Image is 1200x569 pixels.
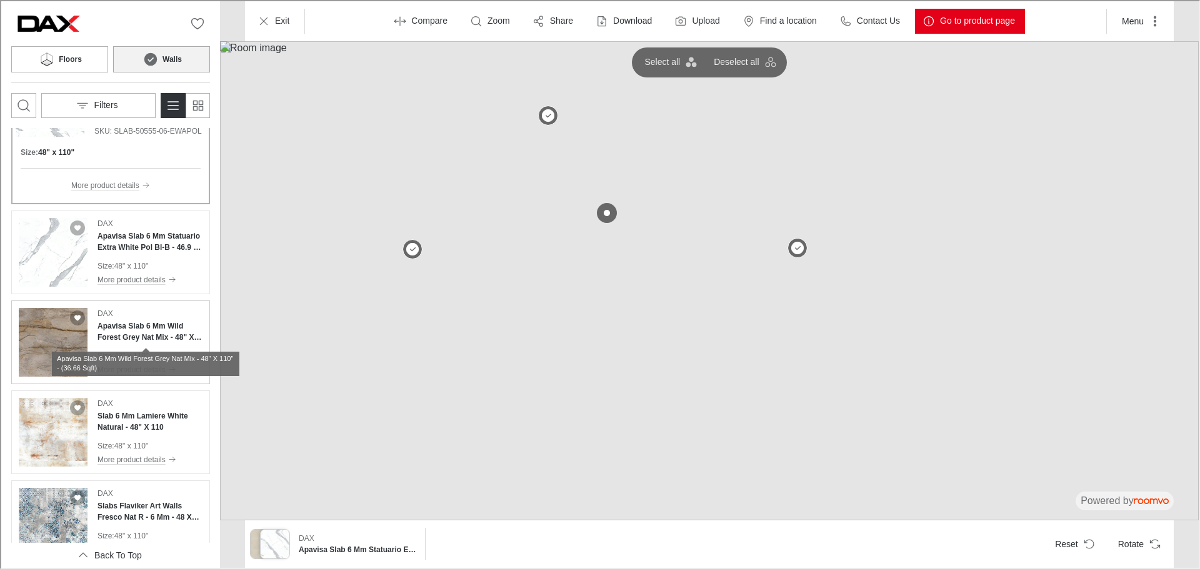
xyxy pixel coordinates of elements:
p: Compare [410,14,446,26]
p: 48" x 110" [113,259,147,270]
p: DAX [297,532,313,543]
button: No favorites [184,10,209,35]
p: Contact Us [856,14,899,26]
div: See Apavisa Slab 6 Mm Wild Forest Grey Nat Mix - 48" X 110" - (36.66 Sqft) in the room [10,299,209,383]
p: Zoom [486,14,509,26]
button: Deselect all [705,51,780,71]
button: Add Apavisa Slab 6 Mm Statuario Extra White Pol Bl-B - 46.9 X 102.3 - (33.38 Sqft) to favorites [69,219,84,234]
h4: Apavisa Slab 6 Mm Statuario Extra White Pol Bl-B - 46.9 X 102.3 - (33.38 Sqft) [96,229,201,252]
h6: Apavisa Slab 6 Mm Statuario Extra White Pol Bl-A - 46.9 X 102.3 - (33.38 Sqft) [297,543,415,554]
button: Go to product page [914,7,1024,32]
button: Rotate Surface [1107,530,1167,555]
p: More product details [70,179,138,190]
p: More product details [96,273,164,284]
a: Go to DAX's website. [10,10,85,35]
button: Add Slabs Flaviker Art Walls Fresco Nat R - 6 Mm - 48 X 110 - (36.16 Sqft Per Slab) to favorites [69,489,84,504]
div: The visualizer is powered by Roomvo. [1079,493,1167,507]
div: See Slabs Flaviker Art Walls Fresco Nat R - 6 Mm - 48 X 110 - (36.16 Sqft Per Slab) in the room [10,479,209,563]
div: See Apavisa Slab 6 Mm Statuario Extra White Pol Bl-B - 46.9 X 102.3 - (33.38 Sqft) in the room [10,209,209,293]
p: 48" x 110" [113,439,147,450]
img: Apavisa Slab 6 Mm Statuario Extra White Pol Bl-A - 46.9 X 102.3 - (33.38 Sqft) [259,528,288,557]
p: Download [612,14,651,26]
button: More actions [1111,7,1167,32]
button: More product details [70,177,149,191]
p: Go to product page [939,14,1014,26]
button: Scroll back to the beginning [10,542,209,567]
p: DAX [96,397,112,408]
h4: Apavisa Slab 6 Mm Wild Forest Grey Nat Mix - 48" X 110" - (36.66 Sqft) [96,319,201,342]
h6: Size : [19,146,37,157]
button: More product details [96,272,201,285]
p: Share [549,14,572,26]
p: Select all [643,55,679,67]
p: Deselect all [712,55,757,67]
button: Add Apavisa Slab 6 Mm Wild Forest Grey Nat Mix - 48" X 110" - (36.66 Sqft) to favorites [69,309,84,324]
h4: Slab 6 Mm Lamiere White Natural - 48" X 110 [96,409,201,432]
img: Apavisa Slab 6 Mm Statuario Extra White Pol Bl-B - 46.9 X 102.3 - (33.38 Sqft). Link opens in a n... [17,217,86,285]
button: Contact Us [831,7,909,32]
button: Open search box [10,92,35,117]
p: Size : [96,259,113,270]
div: Product sizes [19,146,199,157]
h6: Floors [57,52,81,64]
button: Switch to detail view [159,92,184,117]
div: See Slab 6 Mm Lamiere White Natural - 48" X 110 in the room [10,389,209,473]
p: Exit [274,14,288,26]
p: Powered by [1079,493,1167,507]
button: Share [524,7,582,32]
img: Apavisa Slab 6 Mm Wild Forest Grey Nat Mix - 48" X 110" - (36.66 Sqft). Link opens in a new window. [17,307,86,375]
label: Upload [691,14,718,26]
button: See products applied in the visualizer [249,528,289,558]
p: Find a location [759,14,816,26]
button: Exit [249,7,298,32]
button: Select all [636,51,701,71]
img: Slate Desert Matt 24" X 48" [249,528,278,557]
div: Apavisa Slab 6 Mm Wild Forest Grey Nat Mix - 48" X 110" - (36.66 Sqft) [51,350,238,375]
img: Room image [219,40,1197,519]
button: Enter compare mode [385,7,456,32]
p: More product details [96,453,164,464]
p: DAX [96,487,112,498]
img: roomvo_wordmark.svg [1132,497,1167,503]
button: Open the filters menu [40,92,154,117]
button: Download [587,7,661,32]
button: Floors [10,45,107,71]
img: Slab 6 Mm Lamiere White Natural - 48" X 110. Link opens in a new window. [17,397,86,465]
p: Size : [96,439,113,450]
p: DAX [96,217,112,228]
h6: 48" x 110" [37,146,73,157]
button: Show details for Apavisa Slab 6 Mm Statuario Extra White Pol Bl-A - 46.9 X 102.3 - (33.38 Sqft) [294,528,419,558]
button: More product details [96,452,201,465]
h6: Walls [161,52,181,64]
p: DAX [96,307,112,318]
p: Filters [92,98,116,111]
img: Logo representing DAX. [10,10,85,35]
button: Add Slab 6 Mm Lamiere White Natural - 48" X 110 to favorites [69,399,84,414]
button: Zoom room image [461,7,519,32]
p: 48" x 110" [113,529,147,540]
span: SKU: SLAB-50555-06-EWAPOL [93,124,204,136]
img: Slabs Flaviker Art Walls Fresco Nat R - 6 Mm - 48 X 110 - (36.16 Sqft Per Slab). Link opens in a ... [17,487,86,555]
h4: Slabs Flaviker Art Walls Fresco Nat R - 6 Mm - 48 X 110 - (36.16 Sqft Per Slab) [96,499,201,522]
button: Find a location [734,7,826,32]
div: Product List Mode Selector [159,92,209,117]
button: Reset product [1044,530,1102,555]
p: Size : [96,529,113,540]
button: Walls [112,45,209,71]
button: Upload a picture of your room [666,7,728,32]
button: Switch to simple view [184,92,209,117]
